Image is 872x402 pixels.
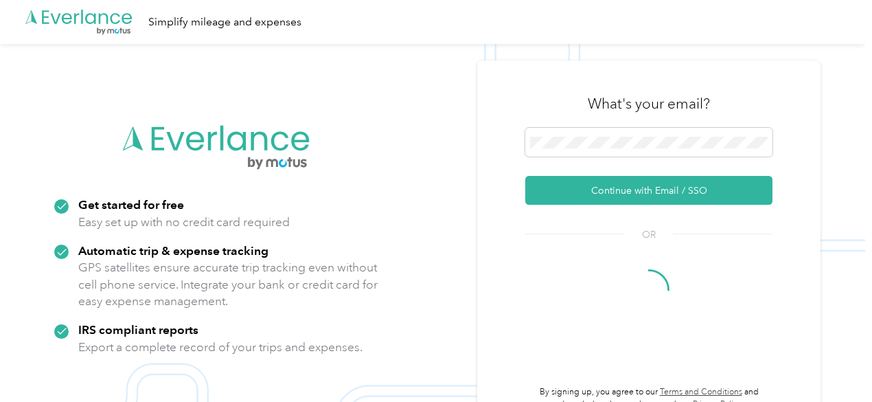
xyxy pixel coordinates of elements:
strong: Get started for free [78,197,184,212]
div: Simplify mileage and expenses [148,14,301,31]
button: Continue with Email / SSO [525,176,772,205]
p: Export a complete record of your trips and expenses. [78,339,363,356]
span: OR [625,227,673,242]
strong: IRS compliant reports [78,322,198,337]
h3: What's your email? [588,94,710,113]
p: Easy set up with no credit card required [78,214,290,231]
p: GPS satellites ensure accurate trip tracking even without cell phone service. Integrate your bank... [78,259,378,310]
strong: Automatic trip & expense tracking [78,243,268,258]
a: Terms and Conditions [660,387,742,397]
